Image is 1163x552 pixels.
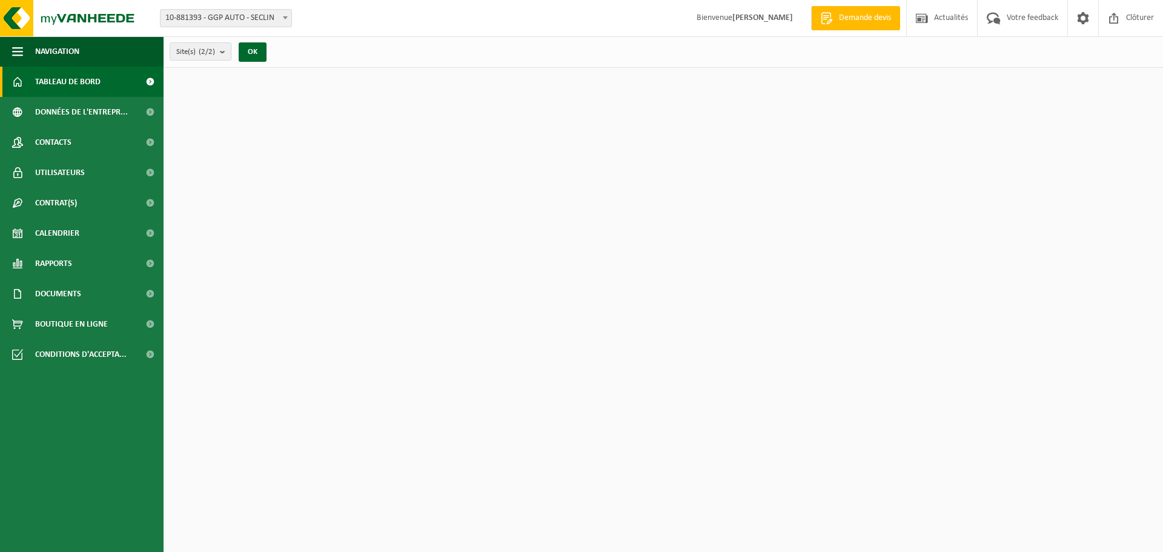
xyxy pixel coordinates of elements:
[35,279,81,309] span: Documents
[199,48,215,56] count: (2/2)
[732,13,793,22] strong: [PERSON_NAME]
[35,158,85,188] span: Utilisateurs
[161,10,291,27] span: 10-881393 - GGP AUTO - SECLIN
[35,339,127,370] span: Conditions d'accepta...
[35,36,79,67] span: Navigation
[35,218,79,248] span: Calendrier
[35,127,71,158] span: Contacts
[35,67,101,97] span: Tableau de bord
[35,309,108,339] span: Boutique en ligne
[35,97,128,127] span: Données de l'entrepr...
[176,43,215,61] span: Site(s)
[811,6,900,30] a: Demande devis
[170,42,231,61] button: Site(s)(2/2)
[160,9,292,27] span: 10-881393 - GGP AUTO - SECLIN
[35,248,72,279] span: Rapports
[239,42,267,62] button: OK
[836,12,894,24] span: Demande devis
[35,188,77,218] span: Contrat(s)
